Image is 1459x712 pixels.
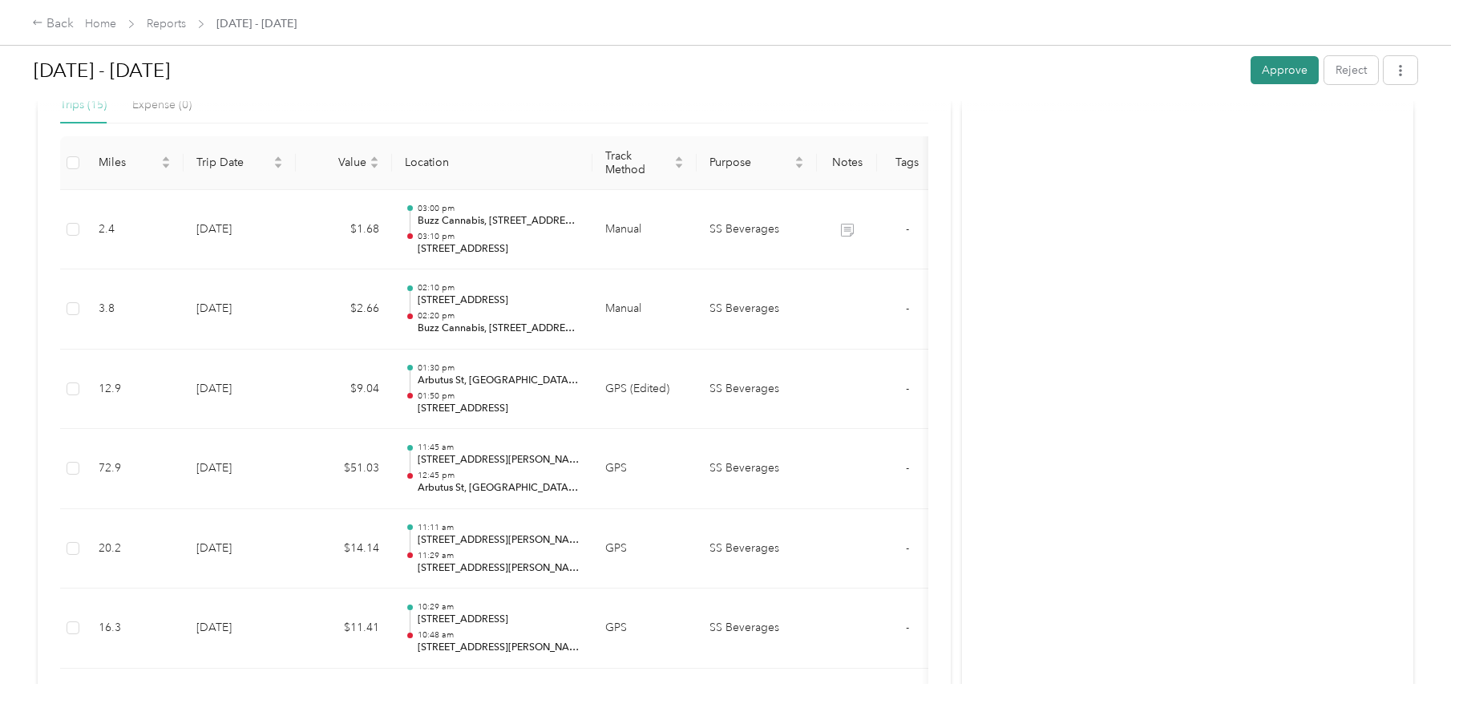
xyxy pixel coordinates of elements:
[370,154,379,164] span: caret-up
[370,161,379,171] span: caret-down
[592,350,697,430] td: GPS (Edited)
[674,161,684,171] span: caret-down
[592,136,697,190] th: Track Method
[418,374,580,388] p: Arbutus St, [GEOGRAPHIC_DATA], [GEOGRAPHIC_DATA], [GEOGRAPHIC_DATA]
[418,522,580,533] p: 11:11 am
[296,589,392,669] td: $11.41
[296,136,392,190] th: Value
[86,429,184,509] td: 72.9
[418,214,580,229] p: Buzz Cannabis, [STREET_ADDRESS]
[418,481,580,496] p: Arbutus St, [GEOGRAPHIC_DATA], [GEOGRAPHIC_DATA], [GEOGRAPHIC_DATA]
[184,190,296,270] td: [DATE]
[147,17,186,30] a: Reports
[309,156,366,169] span: Value
[296,429,392,509] td: $51.03
[592,509,697,589] td: GPS
[296,509,392,589] td: $14.14
[418,533,580,548] p: [STREET_ADDRESS][PERSON_NAME]
[418,362,580,374] p: 01:30 pm
[906,621,909,634] span: -
[674,154,684,164] span: caret-up
[184,136,296,190] th: Trip Date
[605,149,671,176] span: Track Method
[697,190,817,270] td: SS Beverages
[273,154,283,164] span: caret-up
[34,51,1239,90] h1: Aug 24 - 30, 2025
[296,190,392,270] td: $1.68
[697,509,817,589] td: SS Beverages
[418,402,580,416] p: [STREET_ADDRESS]
[418,322,580,336] p: Buzz Cannabis, [STREET_ADDRESS]
[184,350,296,430] td: [DATE]
[85,17,116,30] a: Home
[592,589,697,669] td: GPS
[906,461,909,475] span: -
[794,154,804,164] span: caret-up
[418,310,580,322] p: 02:20 pm
[1324,56,1378,84] button: Reject
[86,589,184,669] td: 16.3
[296,350,392,430] td: $9.04
[697,429,817,509] td: SS Beverages
[86,190,184,270] td: 2.4
[418,203,580,214] p: 03:00 pm
[86,350,184,430] td: 12.9
[592,190,697,270] td: Manual
[592,429,697,509] td: GPS
[216,15,297,32] span: [DATE] - [DATE]
[697,589,817,669] td: SS Beverages
[697,350,817,430] td: SS Beverages
[877,136,937,190] th: Tags
[161,154,171,164] span: caret-up
[1251,56,1319,84] button: Approve
[418,601,580,613] p: 10:29 am
[697,269,817,350] td: SS Beverages
[161,161,171,171] span: caret-down
[418,682,580,693] p: 10:13 am
[418,641,580,655] p: [STREET_ADDRESS][PERSON_NAME]
[697,136,817,190] th: Purpose
[418,442,580,453] p: 11:45 am
[418,550,580,561] p: 11:29 am
[99,156,158,169] span: Miles
[418,453,580,467] p: [STREET_ADDRESS][PERSON_NAME]
[592,269,697,350] td: Manual
[273,161,283,171] span: caret-down
[418,613,580,627] p: [STREET_ADDRESS]
[817,136,877,190] th: Notes
[794,161,804,171] span: caret-down
[906,541,909,555] span: -
[392,136,592,190] th: Location
[418,282,580,293] p: 02:10 pm
[184,589,296,669] td: [DATE]
[196,156,270,169] span: Trip Date
[296,269,392,350] td: $2.66
[418,561,580,576] p: [STREET_ADDRESS][PERSON_NAME]
[906,301,909,315] span: -
[86,269,184,350] td: 3.8
[184,269,296,350] td: [DATE]
[184,509,296,589] td: [DATE]
[86,136,184,190] th: Miles
[418,470,580,481] p: 12:45 pm
[1369,622,1459,712] iframe: Everlance-gr Chat Button Frame
[418,293,580,308] p: [STREET_ADDRESS]
[906,222,909,236] span: -
[86,509,184,589] td: 20.2
[418,390,580,402] p: 01:50 pm
[184,429,296,509] td: [DATE]
[906,382,909,395] span: -
[418,231,580,242] p: 03:10 pm
[418,629,580,641] p: 10:48 am
[32,14,74,34] div: Back
[418,242,580,257] p: [STREET_ADDRESS]
[709,156,791,169] span: Purpose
